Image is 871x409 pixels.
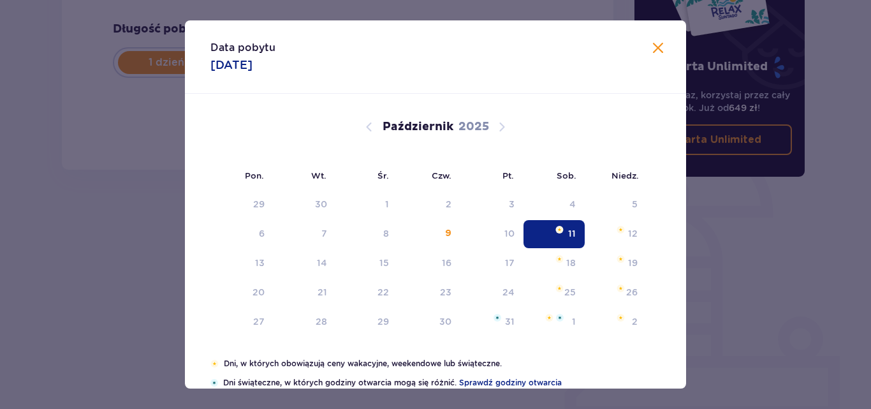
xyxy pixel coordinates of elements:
[377,170,389,181] small: Śr.
[566,257,576,269] div: 18
[253,315,265,328] div: 27
[210,279,274,307] td: poniedziałek, 20 października 2025
[502,286,515,299] div: 24
[545,314,553,322] img: Pomarańczowa gwiazdka
[509,198,515,211] div: 3
[210,379,218,387] img: Niebieska gwiazdka
[253,198,265,211] div: 29
[442,257,451,269] div: 16
[585,279,647,307] td: niedziela, 26 października 2025
[259,227,265,240] div: 6
[224,358,661,369] p: Dni, w których obowiązują ceny wakacyjne, weekendowe lub świąteczne.
[505,257,515,269] div: 17
[336,279,398,307] td: środa, 22 października 2025
[458,119,489,135] p: 2025
[557,170,576,181] small: Sob.
[564,286,576,299] div: 25
[611,170,639,181] small: Niedz.
[398,249,461,278] td: czwartek, 16 października 2025
[311,170,326,181] small: Wt.
[504,227,515,240] div: 10
[398,191,461,219] td: Data niedostępna. czwartek, 2 października 2025
[650,41,666,57] button: Zamknij
[379,257,389,269] div: 15
[432,170,451,181] small: Czw.
[460,249,523,278] td: piątek, 17 października 2025
[494,119,509,135] button: Następny miesiąc
[383,227,389,240] div: 8
[253,286,265,299] div: 20
[445,227,451,240] div: 9
[523,308,585,336] td: sobota, 1 listopada 2025
[398,279,461,307] td: czwartek, 23 października 2025
[617,255,625,263] img: Pomarańczowa gwiazdka
[556,314,564,322] img: Niebieska gwiazdka
[316,315,327,328] div: 28
[626,286,638,299] div: 26
[274,308,337,336] td: wtorek, 28 października 2025
[555,226,564,234] img: Pomarańczowa gwiazdka
[617,314,625,322] img: Pomarańczowa gwiazdka
[245,170,264,181] small: Pon.
[255,257,265,269] div: 13
[460,191,523,219] td: Data niedostępna. piątek, 3 października 2025
[523,279,585,307] td: sobota, 25 października 2025
[460,308,523,336] td: piątek, 31 października 2025
[336,191,398,219] td: Data niedostępna. środa, 1 października 2025
[585,220,647,248] td: niedziela, 12 października 2025
[377,315,389,328] div: 29
[223,377,661,389] p: Dni świąteczne, w których godziny otwarcia mogą się różnić.
[210,308,274,336] td: poniedziałek, 27 października 2025
[318,286,327,299] div: 21
[210,249,274,278] td: poniedziałek, 13 października 2025
[460,279,523,307] td: piątek, 24 października 2025
[336,249,398,278] td: środa, 15 października 2025
[440,286,451,299] div: 23
[398,220,461,248] td: czwartek, 9 października 2025
[383,119,453,135] p: Październik
[274,279,337,307] td: wtorek, 21 października 2025
[494,314,501,322] img: Niebieska gwiazdka
[439,315,451,328] div: 30
[632,198,638,211] div: 5
[523,249,585,278] td: sobota, 18 października 2025
[628,257,638,269] div: 19
[210,191,274,219] td: Data niedostępna. poniedziałek, 29 września 2025
[210,41,275,55] p: Data pobytu
[505,315,515,328] div: 31
[210,220,274,248] td: Data niedostępna. poniedziałek, 6 października 2025
[568,227,576,240] div: 11
[274,191,337,219] td: Data niedostępna. wtorek, 30 września 2025
[617,226,625,234] img: Pomarańczowa gwiazdka
[336,308,398,336] td: środa, 29 października 2025
[362,119,377,135] button: Poprzedni miesiąc
[398,308,461,336] td: czwartek, 30 października 2025
[628,227,638,240] div: 12
[585,191,647,219] td: Data niedostępna. niedziela, 5 października 2025
[585,249,647,278] td: niedziela, 19 października 2025
[523,220,585,248] td: Data zaznaczona. sobota, 11 października 2025
[274,220,337,248] td: Data niedostępna. wtorek, 7 października 2025
[377,286,389,299] div: 22
[317,257,327,269] div: 14
[446,198,451,211] div: 2
[523,191,585,219] td: Data niedostępna. sobota, 4 października 2025
[274,249,337,278] td: wtorek, 14 października 2025
[321,227,327,240] div: 7
[210,360,219,368] img: Pomarańczowa gwiazdka
[632,315,638,328] div: 2
[502,170,514,181] small: Pt.
[210,57,253,73] p: [DATE]
[585,308,647,336] td: niedziela, 2 listopada 2025
[336,220,398,248] td: Data niedostępna. środa, 8 października 2025
[315,198,327,211] div: 30
[460,220,523,248] td: piątek, 10 października 2025
[555,255,564,263] img: Pomarańczowa gwiazdka
[572,315,576,328] div: 1
[555,285,564,292] img: Pomarańczowa gwiazdka
[569,198,576,211] div: 4
[459,377,562,389] a: Sprawdź godziny otwarcia
[385,198,389,211] div: 1
[617,285,625,292] img: Pomarańczowa gwiazdka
